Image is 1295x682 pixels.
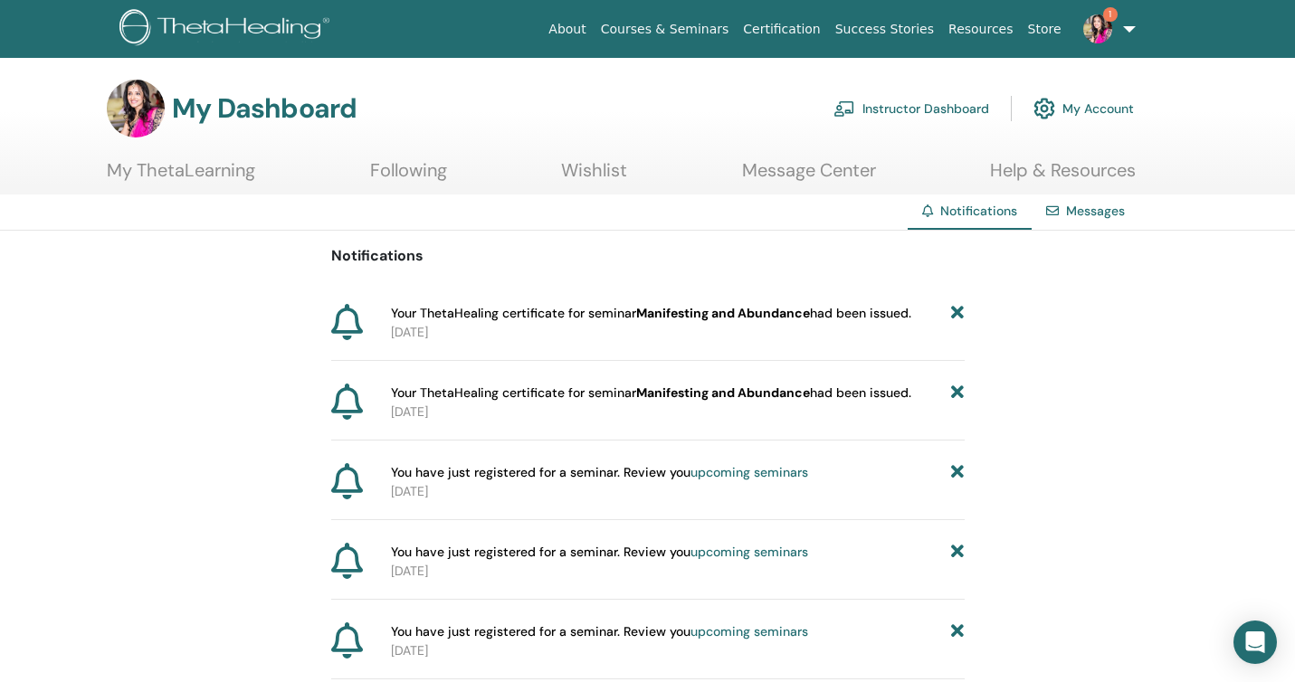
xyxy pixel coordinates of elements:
a: Message Center [742,159,876,194]
a: Certification [736,13,827,46]
a: About [541,13,593,46]
a: Resources [941,13,1021,46]
img: logo.png [119,9,336,50]
span: Notifications [940,203,1017,219]
p: Notifications [331,245,965,267]
p: [DATE] [391,641,965,660]
img: cog.svg [1033,93,1055,124]
a: Store [1021,13,1069,46]
a: My Account [1033,89,1134,128]
a: Following [370,159,447,194]
h3: My Dashboard [172,92,357,125]
a: My ThetaLearning [107,159,255,194]
b: Manifesting and Abundance [636,305,810,321]
span: Your ThetaHealing certificate for seminar had been issued. [391,304,911,323]
p: [DATE] [391,323,965,342]
span: 1 [1103,7,1118,22]
a: Messages [1066,203,1125,219]
b: Manifesting and Abundance [636,384,810,401]
span: You have just registered for a seminar. Review you [391,543,808,562]
img: default.jpg [107,80,165,137]
a: Instructor Dashboard [833,89,989,128]
img: chalkboard-teacher.svg [833,100,855,117]
div: Open Intercom Messenger [1233,620,1277,664]
a: Help & Resources [990,159,1136,194]
a: Success Stories [828,13,941,46]
a: Courses & Seminars [594,13,737,46]
p: [DATE] [391,482,965,501]
span: You have just registered for a seminar. Review you [391,463,808,482]
a: upcoming seminars [690,464,808,480]
span: You have just registered for a seminar. Review you [391,622,808,641]
a: upcoming seminars [690,623,808,639]
p: [DATE] [391,403,965,422]
a: Wishlist [561,159,627,194]
img: default.jpg [1083,14,1112,43]
span: Your ThetaHealing certificate for seminar had been issued. [391,384,911,403]
p: [DATE] [391,562,965,581]
a: upcoming seminars [690,544,808,560]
